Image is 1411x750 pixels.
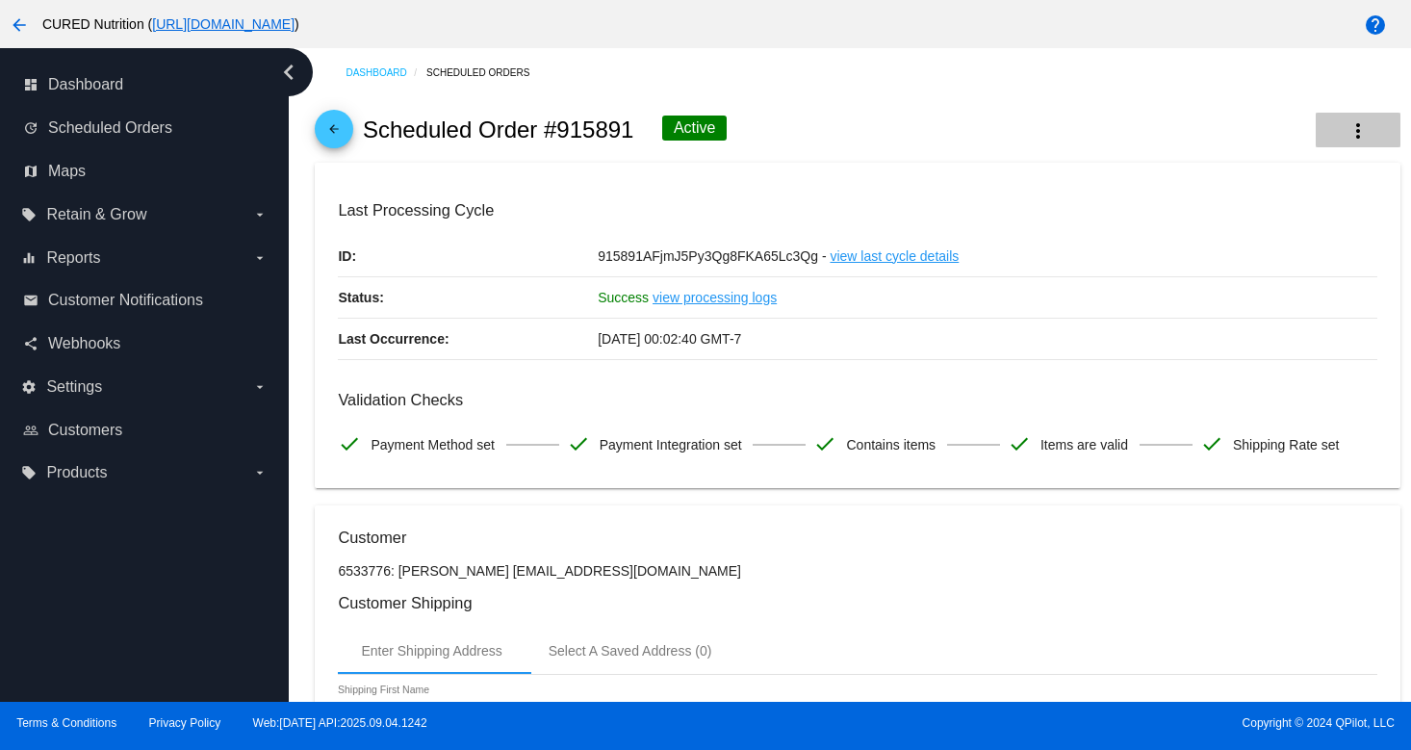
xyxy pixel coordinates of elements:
[549,643,712,659] div: Select A Saved Address (0)
[46,464,107,481] span: Products
[426,58,547,88] a: Scheduled Orders
[363,116,634,143] h2: Scheduled Order #915891
[598,290,649,305] span: Success
[598,248,826,264] span: 915891AFjmJ5Py3Qg8FKA65Lc3Qg -
[23,415,268,446] a: people_outline Customers
[21,379,37,395] i: settings
[21,207,37,222] i: local_offer
[338,391,1376,409] h3: Validation Checks
[23,113,268,143] a: update Scheduled Orders
[48,422,122,439] span: Customers
[8,13,31,37] mat-icon: arrow_back
[830,236,959,276] a: view last cycle details
[252,250,268,266] i: arrow_drop_down
[149,716,221,730] a: Privacy Policy
[567,432,590,455] mat-icon: check
[846,425,936,465] span: Contains items
[23,77,38,92] i: dashboard
[48,292,203,309] span: Customer Notifications
[23,293,38,308] i: email
[371,425,494,465] span: Payment Method set
[361,643,501,659] div: Enter Shipping Address
[598,331,741,347] span: [DATE] 00:02:40 GMT-7
[23,328,268,359] a: share Webhooks
[338,432,361,455] mat-icon: check
[16,716,116,730] a: Terms & Conditions
[48,119,172,137] span: Scheduled Orders
[1233,425,1340,465] span: Shipping Rate set
[252,379,268,395] i: arrow_drop_down
[1008,432,1031,455] mat-icon: check
[21,465,37,480] i: local_offer
[338,529,1376,547] h3: Customer
[273,57,304,88] i: chevron_left
[338,702,511,717] input: Shipping First Name
[23,285,268,316] a: email Customer Notifications
[600,425,742,465] span: Payment Integration set
[46,249,100,267] span: Reports
[338,594,1376,612] h3: Customer Shipping
[1200,432,1223,455] mat-icon: check
[48,76,123,93] span: Dashboard
[1364,13,1387,37] mat-icon: help
[42,16,299,32] span: CURED Nutrition ( )
[21,250,37,266] i: equalizer
[813,432,836,455] mat-icon: check
[338,236,598,276] p: ID:
[252,465,268,480] i: arrow_drop_down
[338,563,1376,579] p: 6533776: [PERSON_NAME] [EMAIL_ADDRESS][DOMAIN_NAME]
[722,716,1395,730] span: Copyright © 2024 QPilot, LLC
[1347,119,1370,142] mat-icon: more_vert
[662,116,728,141] div: Active
[23,120,38,136] i: update
[1040,425,1128,465] span: Items are valid
[322,122,346,145] mat-icon: arrow_back
[23,423,38,438] i: people_outline
[48,163,86,180] span: Maps
[46,378,102,396] span: Settings
[23,69,268,100] a: dashboard Dashboard
[253,716,427,730] a: Web:[DATE] API:2025.09.04.1242
[338,319,598,359] p: Last Occurrence:
[152,16,295,32] a: [URL][DOMAIN_NAME]
[23,336,38,351] i: share
[48,335,120,352] span: Webhooks
[346,58,426,88] a: Dashboard
[23,156,268,187] a: map Maps
[653,277,777,318] a: view processing logs
[338,201,1376,220] h3: Last Processing Cycle
[46,206,146,223] span: Retain & Grow
[252,207,268,222] i: arrow_drop_down
[23,164,38,179] i: map
[338,277,598,318] p: Status:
